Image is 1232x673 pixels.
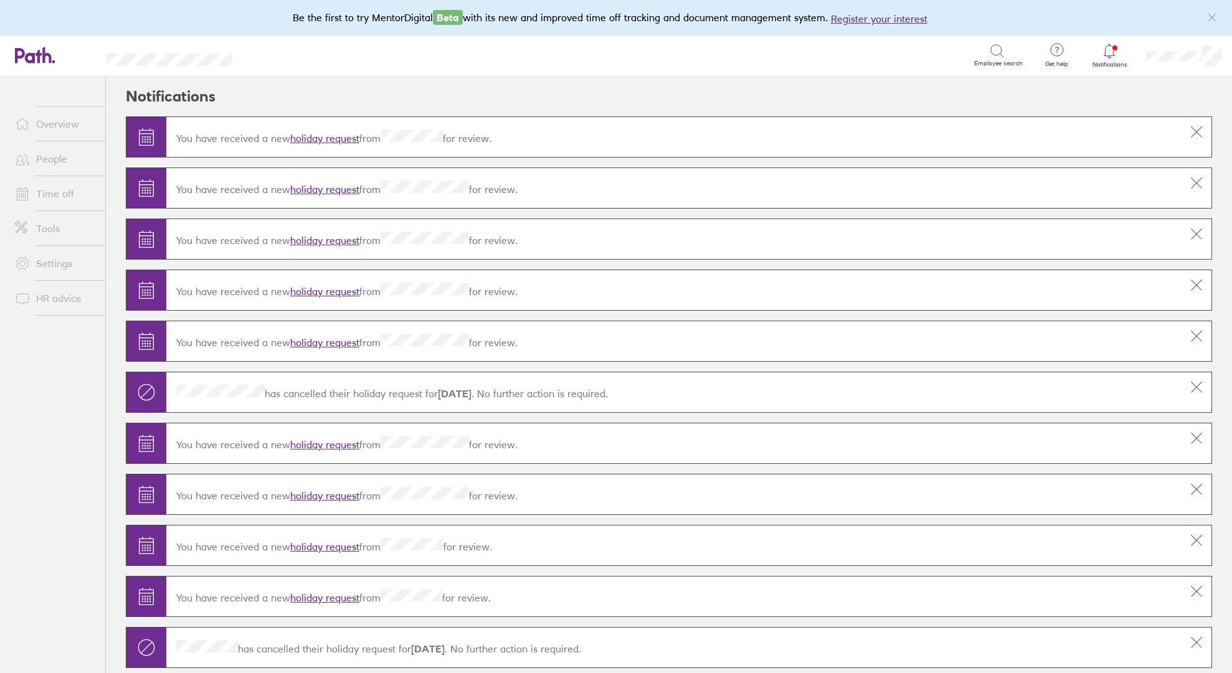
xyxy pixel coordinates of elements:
a: People [5,146,105,171]
p: You have received a new from for review. [176,538,1172,553]
a: holiday request [290,489,359,502]
a: HR advice [5,286,105,311]
p: You have received a new from for review. [176,181,1172,195]
a: holiday request [290,438,359,451]
span: Employee search [974,60,1023,67]
strong: [DATE] [411,642,445,655]
a: holiday request [290,132,359,144]
a: holiday request [290,591,359,604]
h2: Notifications [126,77,216,116]
div: Search [266,49,298,60]
a: holiday request [290,285,359,298]
span: Notifications [1089,61,1130,68]
a: Time off [5,181,105,206]
a: holiday request [290,336,359,349]
p: You have received a new from for review. [176,436,1172,451]
p: You have received a new from for review. [176,129,1172,144]
span: Get help [1036,60,1077,68]
span: Beta [433,10,463,25]
a: holiday request [290,234,359,247]
div: Be the first to try MentorDigital with its new and improved time off tracking and document manage... [293,10,940,26]
p: has cancelled their holiday request for . No further action is required. [176,640,1172,655]
a: Settings [5,251,105,276]
p: You have received a new from for review. [176,283,1172,298]
a: holiday request [290,540,359,553]
a: Notifications [1089,42,1130,68]
a: Overview [5,111,105,136]
a: Tools [5,216,105,241]
p: You have received a new from for review. [176,589,1172,604]
p: You have received a new from for review. [176,487,1172,502]
p: You have received a new from for review. [176,334,1172,349]
button: Register your interest [831,11,927,26]
strong: [DATE] [438,387,471,400]
p: You have received a new from for review. [176,232,1172,247]
p: has cancelled their holiday request for . No further action is required. [176,385,1172,400]
a: holiday request [290,183,359,195]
